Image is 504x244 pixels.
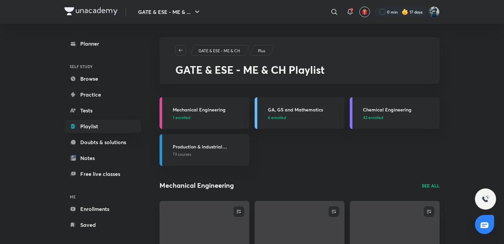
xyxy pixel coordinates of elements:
a: Production & Industrial Engineering73 courses [160,134,249,166]
img: avatar [362,9,368,15]
img: Vinay Upadhyay [428,6,440,18]
p: GATE & ESE - ME & CH [198,48,240,54]
button: avatar [359,7,370,17]
span: 6 enrolled [268,114,286,120]
a: Playlist [64,120,141,133]
a: Saved [64,218,141,231]
img: streak [402,9,408,15]
a: GA, GS and Mathematics6 enrolled [255,97,344,129]
h3: Production & Industrial Engineering [173,143,245,150]
h3: GA, GS and Mathematics [268,106,341,113]
span: 42 enrolled [363,114,383,120]
span: 1 enrolled [173,114,190,120]
a: Browse [64,72,141,85]
a: Planner [64,37,141,50]
a: Plus [257,48,267,54]
img: Company Logo [64,7,118,15]
a: GATE & ESE - ME & CH [198,48,241,54]
span: 73 courses [173,151,191,157]
a: Tests [64,104,141,117]
h6: ME [64,191,141,202]
a: Notes [64,151,141,165]
a: Doubts & solutions [64,136,141,149]
a: Company Logo [64,7,118,17]
a: Practice [64,88,141,101]
h3: Mechanical Engineering [173,106,245,113]
h6: SELF STUDY [64,61,141,72]
h2: Mechanical Engineering [160,181,234,190]
p: Plus [258,48,265,54]
button: GATE & ESE - ME & ... [134,5,205,19]
a: Mechanical Engineering1 enrolled [160,97,249,129]
a: Enrollments [64,202,141,216]
a: SEE ALL [422,182,440,189]
h3: Chemical Engineering [363,106,436,113]
a: Chemical Engineering42 enrolled [350,97,440,129]
span: GATE & ESE - ME & CH Playlist [175,62,325,77]
a: Free live classes [64,167,141,181]
img: ttu [482,195,489,203]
